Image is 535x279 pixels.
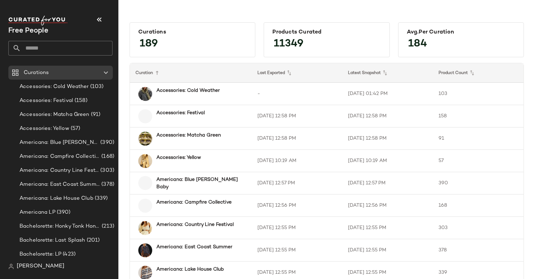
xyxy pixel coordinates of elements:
td: 390 [433,172,524,194]
td: [DATE] 12:58 PM [252,127,342,150]
span: Accessories: Festival [20,97,73,105]
b: Americana: Campfire Collective [156,199,232,206]
span: (158) [73,97,87,105]
div: Curations [138,29,247,36]
b: Accessories: Yellow [156,154,201,161]
span: 189 [133,31,165,57]
div: Products Curated [272,29,381,36]
span: Americana: Blue [PERSON_NAME] Baby [20,139,99,147]
span: Accessories: Cold Weather [20,83,89,91]
td: [DATE] 10:19 AM [252,150,342,172]
td: [DATE] 12:55 PM [342,239,433,262]
td: [DATE] 12:58 PM [342,105,433,127]
span: Americana: Country Line Festival [20,167,99,175]
td: [DATE] 12:55 PM [252,217,342,239]
span: Curations [24,69,49,77]
span: [PERSON_NAME] [17,262,64,271]
span: (201) [85,236,100,244]
td: [DATE] 10:19 AM [342,150,433,172]
td: [DATE] 12:58 PM [252,105,342,127]
td: 158 [433,105,524,127]
span: Americana: East Coast Summer [20,181,100,189]
b: Accessories: Matcha Green [156,132,221,139]
span: Americana: Lake House Club [20,194,93,203]
td: 303 [433,217,524,239]
span: (213) [100,222,114,230]
b: Accessories: Cold Weather [156,87,220,94]
img: svg%3e [8,264,14,269]
td: [DATE] 12:55 PM [342,217,433,239]
span: Current Company Name [8,27,48,35]
th: Curation [130,63,252,83]
span: (303) [99,167,114,175]
th: Last Exported [252,63,342,83]
td: 57 [433,150,524,172]
span: (103) [89,83,104,91]
div: Avg.per Curation [407,29,515,36]
span: Accessories: Matcha Green [20,111,90,119]
td: [DATE] 12:57 PM [342,172,433,194]
span: Americana: Campfire Collective [20,153,100,161]
b: Accessories: Festival [156,109,205,117]
span: (57) [69,125,80,133]
td: [DATE] 01:42 PM [342,83,433,105]
span: Americana LP [20,208,55,216]
span: Accessories: Yellow [20,125,69,133]
span: (390) [99,139,114,147]
span: 184 [401,31,434,57]
span: (91) [90,111,101,119]
span: (390) [55,208,71,216]
td: [DATE] 12:58 PM [342,127,433,150]
b: Americana: Country Line Festival [156,221,234,228]
b: Americana: Blue [PERSON_NAME] Baby [156,176,239,191]
td: 378 [433,239,524,262]
img: cfy_white_logo.C9jOOHJF.svg [8,16,68,25]
span: 11349 [267,31,310,57]
th: Latest Snapshot [342,63,433,83]
td: [DATE] 12:55 PM [252,239,342,262]
th: Product Count [433,63,524,83]
span: (168) [100,153,114,161]
b: Americana: East Coast Summer [156,243,232,251]
td: [DATE] 12:57 PM [252,172,342,194]
b: Americana: Lake House Club [156,266,224,273]
td: [DATE] 12:56 PM [252,194,342,217]
td: - [252,83,342,105]
span: Bachelorette: Last Splash [20,236,85,244]
td: 168 [433,194,524,217]
td: [DATE] 12:56 PM [342,194,433,217]
span: (378) [100,181,114,189]
span: (423) [61,250,76,258]
span: (339) [93,194,108,203]
td: 91 [433,127,524,150]
span: Bachelorette: LP [20,250,61,258]
span: Bachelorette: Honky Tonk Honey [20,222,100,230]
td: 103 [433,83,524,105]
